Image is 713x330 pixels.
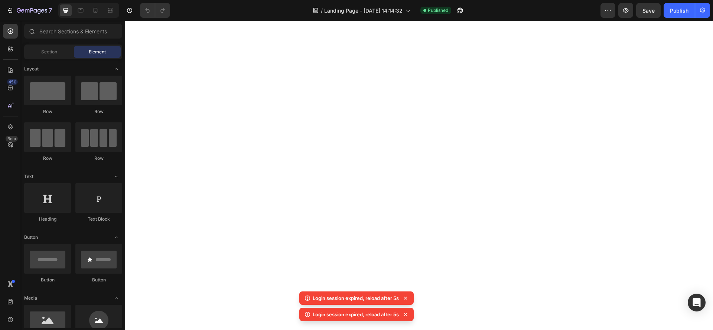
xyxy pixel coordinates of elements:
span: Toggle open [110,231,122,243]
div: Row [24,155,71,162]
span: Published [428,7,448,14]
div: Row [75,155,122,162]
button: 7 [3,3,55,18]
button: Save [636,3,661,18]
span: Toggle open [110,292,122,304]
iframe: Design area [125,21,713,330]
div: Undo/Redo [140,3,170,18]
div: Row [75,108,122,115]
div: Heading [24,216,71,222]
p: Login session expired, reload after 5s [313,294,399,302]
span: Landing Page - [DATE] 14:14:32 [324,7,403,14]
span: Element [89,49,106,55]
input: Search Sections & Elements [24,24,122,39]
span: Toggle open [110,63,122,75]
span: Toggle open [110,171,122,182]
span: Save [642,7,655,14]
button: Publish [664,3,695,18]
span: Layout [24,66,39,72]
div: 450 [7,79,18,85]
div: Row [24,108,71,115]
div: Publish [670,7,688,14]
span: Media [24,295,37,301]
div: Beta [6,136,18,142]
div: Open Intercom Messenger [688,294,706,311]
p: Login session expired, reload after 5s [313,311,399,318]
div: Button [24,277,71,283]
p: 7 [49,6,52,15]
span: Section [41,49,57,55]
span: Text [24,173,33,180]
span: Button [24,234,38,241]
div: Text Block [75,216,122,222]
span: / [321,7,323,14]
div: Button [75,277,122,283]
